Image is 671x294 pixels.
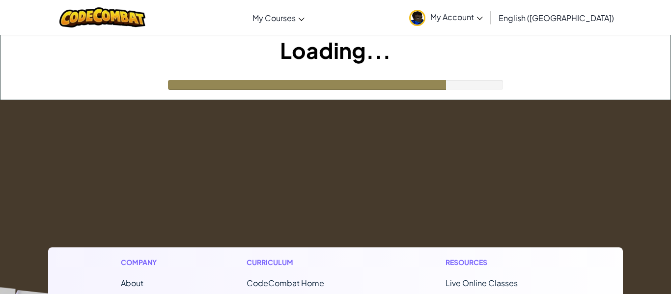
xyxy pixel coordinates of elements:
[121,257,167,267] h1: Company
[499,13,614,23] span: English ([GEOGRAPHIC_DATA])
[248,4,309,31] a: My Courses
[252,13,296,23] span: My Courses
[0,35,671,65] h1: Loading...
[446,278,518,288] a: Live Online Classes
[121,278,143,288] a: About
[430,12,483,22] span: My Account
[446,257,550,267] h1: Resources
[494,4,619,31] a: English ([GEOGRAPHIC_DATA])
[409,10,425,26] img: avatar
[247,278,324,288] span: CodeCombat Home
[247,257,365,267] h1: Curriculum
[59,7,145,27] img: CodeCombat logo
[404,2,488,33] a: My Account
